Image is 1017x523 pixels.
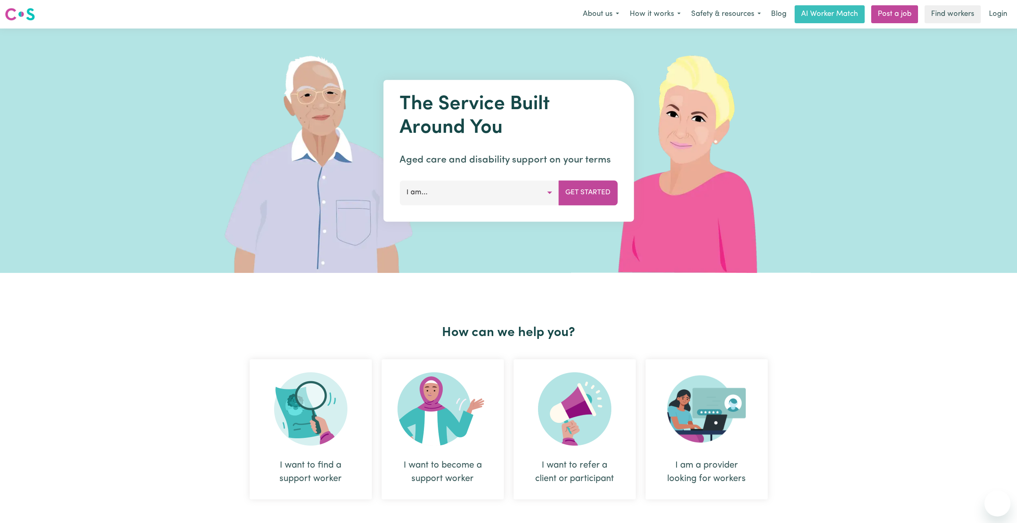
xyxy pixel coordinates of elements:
[558,180,617,205] button: Get Started
[400,93,617,140] h1: The Service Built Around You
[578,6,624,23] button: About us
[514,359,636,499] div: I want to refer a client or participant
[274,372,347,446] img: Search
[400,153,617,167] p: Aged care and disability support on your terms
[533,459,616,486] div: I want to refer a client or participant
[766,5,791,23] a: Blog
[624,6,686,23] button: How it works
[667,372,746,446] img: Provider
[5,5,35,24] a: Careseekers logo
[795,5,865,23] a: AI Worker Match
[686,6,766,23] button: Safety & resources
[871,5,918,23] a: Post a job
[401,459,484,486] div: I want to become a support worker
[398,372,488,446] img: Become Worker
[984,5,1012,23] a: Login
[925,5,981,23] a: Find workers
[269,459,352,486] div: I want to find a support worker
[984,490,1010,516] iframe: Button to launch messaging window
[245,325,773,341] h2: How can we help you?
[646,359,768,499] div: I am a provider looking for workers
[250,359,372,499] div: I want to find a support worker
[400,180,559,205] button: I am...
[5,7,35,22] img: Careseekers logo
[382,359,504,499] div: I want to become a support worker
[665,459,748,486] div: I am a provider looking for workers
[538,372,611,446] img: Refer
